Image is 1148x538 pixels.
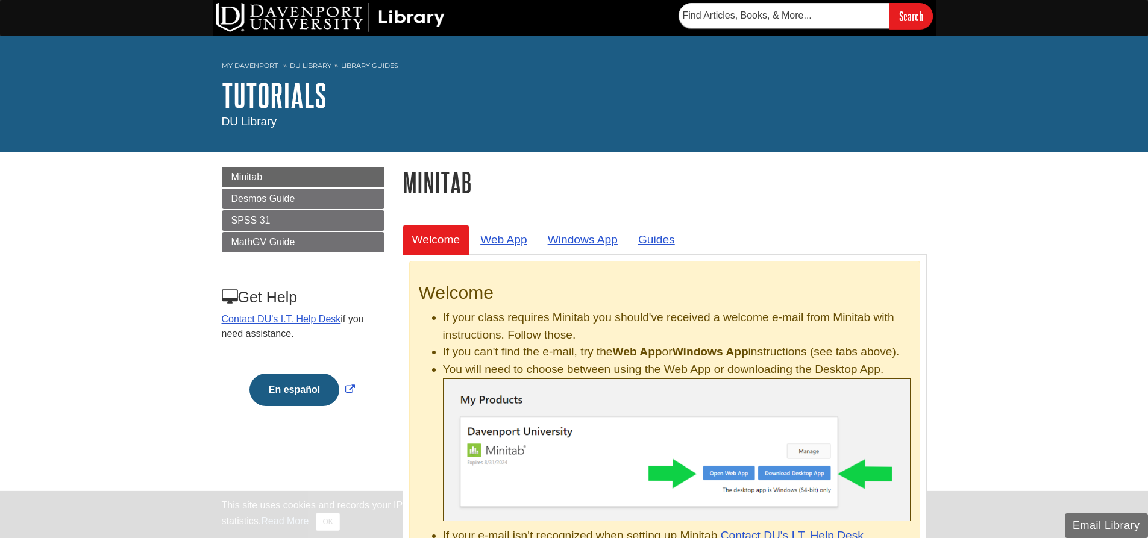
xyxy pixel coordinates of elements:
li: If you can't find the e-mail, try the or instructions (see tabs above). [443,343,911,361]
span: Desmos Guide [231,193,295,204]
span: DU Library [222,115,277,128]
b: Web App [613,345,662,358]
li: You will need to choose between using the Web App or downloading the Desktop App. [443,361,911,521]
a: Desmos Guide [222,189,384,209]
h2: Welcome [419,283,911,303]
b: Windows App [673,345,748,358]
a: Read More [261,516,309,526]
div: Guide Page Menu [222,167,384,427]
span: SPSS 31 [231,215,271,225]
a: Welcome [403,225,470,254]
p: if you need assistance. [222,312,383,341]
a: Guides [629,225,685,254]
button: Email Library [1065,513,1148,538]
a: Minitab [222,167,384,187]
a: Link opens in new window [246,384,358,395]
img: Minitab .exe file finished downloaded [443,378,911,521]
input: Search [889,3,933,29]
a: Web App [471,225,537,254]
form: Searches DU Library's articles, books, and more [679,3,933,29]
a: MathGV Guide [222,232,384,252]
a: My Davenport [222,61,278,71]
input: Find Articles, Books, & More... [679,3,889,28]
span: MathGV Guide [231,237,295,247]
a: Library Guides [341,61,398,70]
nav: breadcrumb [222,58,927,77]
a: DU Library [290,61,331,70]
h1: Minitab [403,167,927,198]
a: Windows App [538,225,627,254]
li: If your class requires Minitab you should've received a welcome e-mail from Minitab with instruct... [443,309,911,344]
span: Minitab [231,172,263,182]
button: Close [316,513,339,531]
a: SPSS 31 [222,210,384,231]
a: Tutorials [222,77,327,114]
img: DU Library [216,3,445,32]
a: Contact DU's I.T. Help Desk [222,314,341,324]
h3: Get Help [222,289,383,306]
div: This site uses cookies and records your IP address for usage statistics. Additionally, we use Goo... [222,498,927,531]
button: En español [249,374,339,406]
